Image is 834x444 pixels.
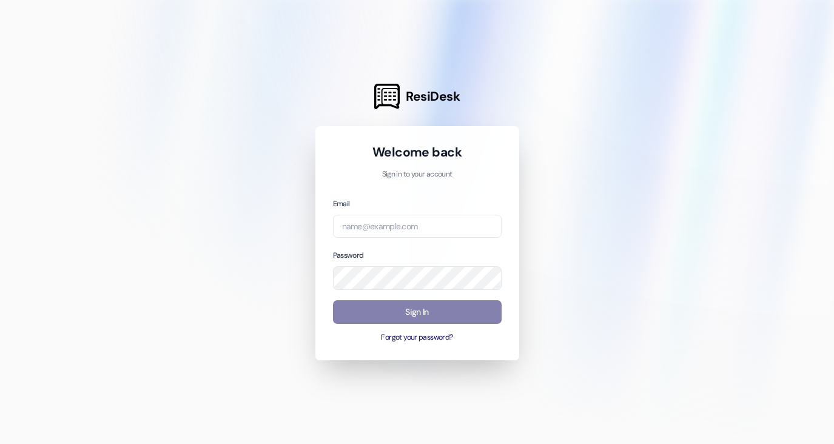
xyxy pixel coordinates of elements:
label: Email [333,199,350,209]
button: Sign In [333,300,502,324]
p: Sign in to your account [333,169,502,180]
h1: Welcome back [333,144,502,161]
img: ResiDesk Logo [374,84,400,109]
input: name@example.com [333,215,502,238]
button: Forgot your password? [333,332,502,343]
label: Password [333,251,364,260]
span: ResiDesk [406,88,460,105]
